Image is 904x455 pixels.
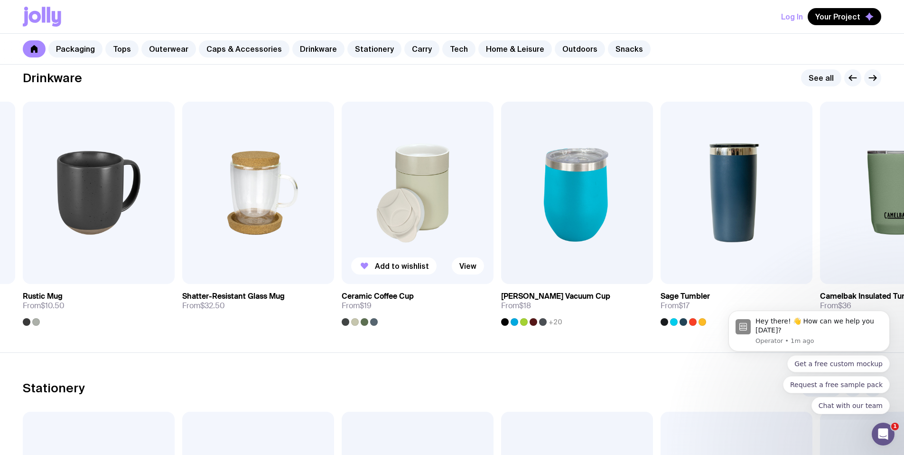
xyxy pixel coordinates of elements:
[815,12,860,21] span: Your Project
[808,8,881,25] button: Your Project
[891,423,899,430] span: 1
[347,40,401,57] a: Stationery
[501,301,531,311] span: From
[404,40,439,57] a: Carry
[342,284,494,326] a: Ceramic Coffee CupFrom$19
[549,318,562,326] span: +20
[661,284,812,326] a: Sage TumblerFrom$17
[342,292,414,301] h3: Ceramic Coffee Cup
[41,301,65,311] span: $10.50
[182,292,285,301] h3: Shatter-Resistant Glass Mug
[48,40,103,57] a: Packaging
[199,40,289,57] a: Caps & Accessories
[501,284,653,326] a: [PERSON_NAME] Vacuum CupFrom$18+20
[442,40,475,57] a: Tech
[182,301,225,311] span: From
[714,302,904,420] iframe: Intercom notifications message
[452,257,484,275] a: View
[351,257,437,275] button: Add to wishlist
[838,301,851,311] span: $36
[555,40,605,57] a: Outdoors
[200,301,225,311] span: $32.50
[23,381,85,395] h2: Stationery
[661,292,710,301] h3: Sage Tumbler
[872,423,895,446] iframe: Intercom live chat
[478,40,552,57] a: Home & Leisure
[182,284,334,318] a: Shatter-Resistant Glass MugFrom$32.50
[519,301,531,311] span: $18
[375,261,429,271] span: Add to wishlist
[23,71,82,85] h2: Drinkware
[23,284,175,326] a: Rustic MugFrom$10.50
[360,301,372,311] span: $19
[292,40,345,57] a: Drinkware
[679,301,690,311] span: $17
[105,40,139,57] a: Tops
[661,301,690,311] span: From
[820,301,851,311] span: From
[23,301,65,311] span: From
[781,8,803,25] button: Log In
[141,40,196,57] a: Outerwear
[23,292,63,301] h3: Rustic Mug
[501,292,610,301] h3: [PERSON_NAME] Vacuum Cup
[342,301,372,311] span: From
[801,69,841,86] a: See all
[608,40,651,57] a: Snacks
